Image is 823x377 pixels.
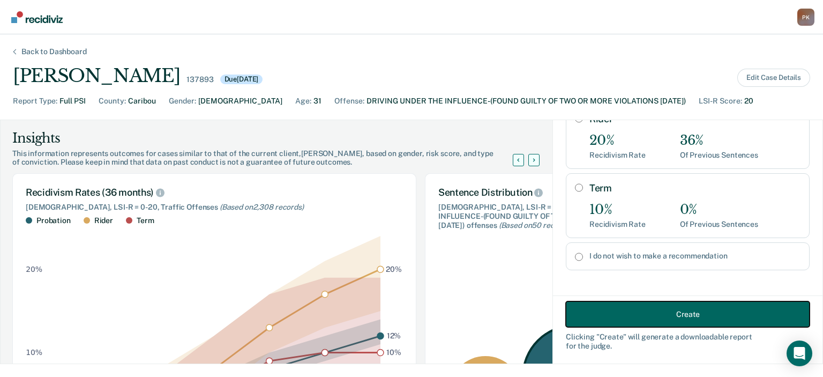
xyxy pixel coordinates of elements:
label: I do not wish to make a recommendation [589,252,800,261]
div: P K [797,9,814,26]
div: Rider [94,216,113,225]
div: County : [99,95,126,107]
div: 20 [744,95,753,107]
div: 20% [589,133,646,149]
div: [PERSON_NAME] [13,65,180,87]
div: Of Previous Sentences [680,220,758,229]
span: (Based on 50 records ) [499,221,572,230]
div: Due [DATE] [220,75,263,84]
div: 0% [680,202,758,218]
g: text [386,264,402,356]
div: Recidivism Rates (36 months) [26,187,403,198]
button: Profile dropdown button [797,9,814,26]
div: 31 [313,95,321,107]
div: Probation [36,216,71,225]
div: 137893 [186,75,213,84]
text: 10% [26,348,42,357]
div: DRIVING UNDER THE INFLUENCE-(FOUND GUILTY OF TWO OR MORE VIOLATIONS [DATE]) [366,95,686,107]
text: 10% [386,348,401,357]
div: 36% [680,133,758,149]
div: Of Previous Sentences [680,151,758,160]
span: (Based on 2,308 records ) [220,203,304,211]
div: Offense : [334,95,364,107]
div: Report Type : [13,95,57,107]
div: Caribou [128,95,156,107]
label: Term [589,182,800,194]
text: 12% [387,331,401,340]
div: Age : [295,95,311,107]
div: Sentence Distribution [438,187,670,198]
div: Full PSI [59,95,86,107]
div: Insights [12,130,526,147]
text: 20% [386,264,402,273]
div: Recidivism Rate [589,220,646,229]
div: [DEMOGRAPHIC_DATA] [198,95,282,107]
div: [DEMOGRAPHIC_DATA], LSI-R = 0-20, DRIVING UNDER THE INFLUENCE-(FOUND GUILTY OF TWO OR MORE VIOLAT... [438,203,670,230]
button: Create [566,301,810,327]
div: Term [137,216,154,225]
div: 10% [589,202,646,218]
div: Open Intercom Messenger [787,341,812,366]
div: Back to Dashboard [9,47,100,56]
div: Clicking " Create " will generate a downloadable report for the judge. [566,332,810,351]
div: LSI-R Score : [699,95,742,107]
button: Edit Case Details [737,69,810,87]
div: This information represents outcomes for cases similar to that of the current client, [PERSON_NAM... [12,149,526,167]
div: Gender : [169,95,196,107]
div: [DEMOGRAPHIC_DATA], LSI-R = 0-20, Traffic Offenses [26,203,403,212]
div: Recidivism Rate [589,151,646,160]
text: 20% [26,264,42,273]
img: Recidiviz [11,11,63,23]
